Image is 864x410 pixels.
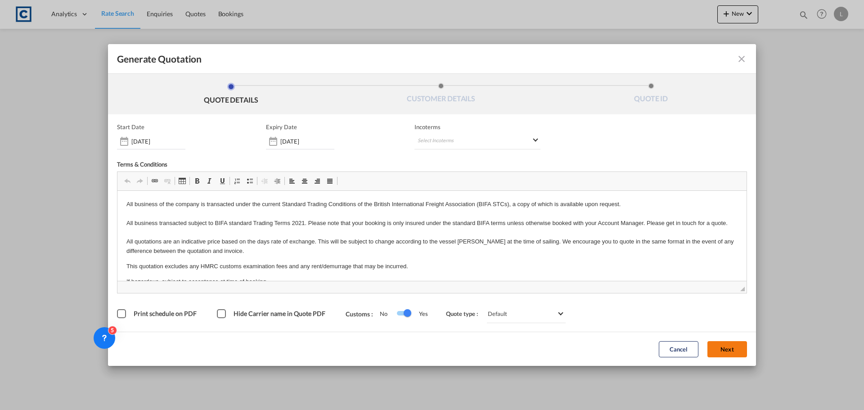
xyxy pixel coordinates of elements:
a: Italic (Ctrl+I) [203,175,216,187]
a: Insert/Remove Numbered List [231,175,243,187]
p: If hazardous, subject to acceptance at time of booking. [9,86,620,96]
p: All business of the company is transacted under the current Standard Trading Conditions of the Br... [9,9,620,65]
md-checkbox: Hide Carrier name in Quote PDF [217,309,328,318]
md-icon: icon-close fg-AAA8AD cursor m-0 [736,54,747,64]
span: Generate Quotation [117,53,202,65]
md-switch: Switch 1 [396,307,410,320]
a: Undo (Ctrl+Z) [121,175,134,187]
a: Unlink [161,175,174,187]
a: Centre [298,175,311,187]
md-dialog: Generate QuotationQUOTE ... [108,44,756,366]
a: Link (Ctrl+K) [148,175,161,187]
a: Table [176,175,189,187]
a: Insert/Remove Bulleted List [243,175,256,187]
div: Terms & Conditions [117,161,432,171]
body: Rich Text Editor, editor2 [9,9,620,95]
a: Increase Indent [271,175,283,187]
li: CUSTOMER DETAILS [336,83,546,107]
span: No [380,310,396,317]
span: Customs : [346,310,380,318]
div: Default [488,310,507,317]
a: Redo (Ctrl+Y) [134,175,146,187]
a: Decrease Indent [258,175,271,187]
button: Next [707,341,747,357]
p: This quotation excludes any HMRC customs examination fees and any rent/demurrage that may be incu... [9,71,620,81]
span: Hide Carrier name in Quote PDF [234,310,325,317]
md-select: Select Incoterms [414,133,540,149]
span: Incoterms [414,123,540,131]
md-checkbox: Print schedule on PDF [117,309,199,318]
a: Align Left [286,175,298,187]
input: Expiry date [280,138,334,145]
a: Bold (Ctrl+B) [191,175,203,187]
iframe: Rich Text Editor, editor2 [117,191,747,281]
li: QUOTE DETAILS [126,83,336,107]
p: Expiry Date [266,123,297,131]
a: Justify [324,175,336,187]
button: Cancel [659,341,698,357]
span: Drag to resize [740,287,745,291]
a: Align Right [311,175,324,187]
input: Start date [131,138,185,145]
li: QUOTE ID [546,83,756,107]
span: Quote type : [446,310,485,317]
a: Underline (Ctrl+U) [216,175,229,187]
span: Yes [410,310,428,317]
span: Print schedule on PDF [134,310,197,317]
p: Start Date [117,123,144,131]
